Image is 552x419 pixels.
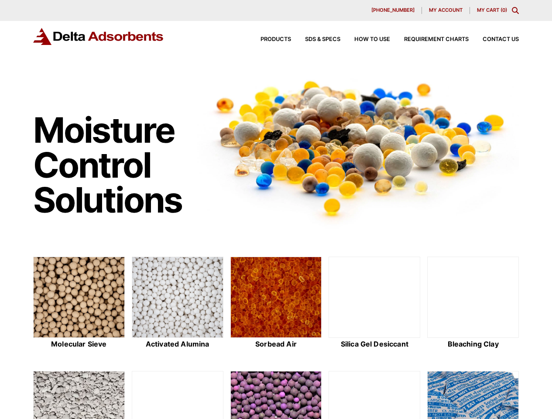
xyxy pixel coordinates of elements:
[230,340,322,348] h2: Sorbead Air
[390,37,469,42] a: Requirement Charts
[132,257,223,350] a: Activated Alumina
[329,340,420,348] h2: Silica Gel Desiccant
[422,7,470,14] a: My account
[429,8,463,13] span: My account
[329,257,420,350] a: Silica Gel Desiccant
[197,66,519,229] img: Image
[427,257,519,350] a: Bleaching Clay
[305,37,340,42] span: SDS & SPECS
[469,37,519,42] a: Contact Us
[404,37,469,42] span: Requirement Charts
[33,340,125,348] h2: Molecular Sieve
[364,7,422,14] a: [PHONE_NUMBER]
[340,37,390,42] a: How to Use
[427,340,519,348] h2: Bleaching Clay
[483,37,519,42] span: Contact Us
[371,8,415,13] span: [PHONE_NUMBER]
[33,257,125,350] a: Molecular Sieve
[477,7,507,13] a: My Cart (0)
[512,7,519,14] div: Toggle Modal Content
[230,257,322,350] a: Sorbead Air
[291,37,340,42] a: SDS & SPECS
[132,340,223,348] h2: Activated Alumina
[247,37,291,42] a: Products
[261,37,291,42] span: Products
[354,37,390,42] span: How to Use
[33,113,189,217] h1: Moisture Control Solutions
[33,28,164,45] img: Delta Adsorbents
[502,7,505,13] span: 0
